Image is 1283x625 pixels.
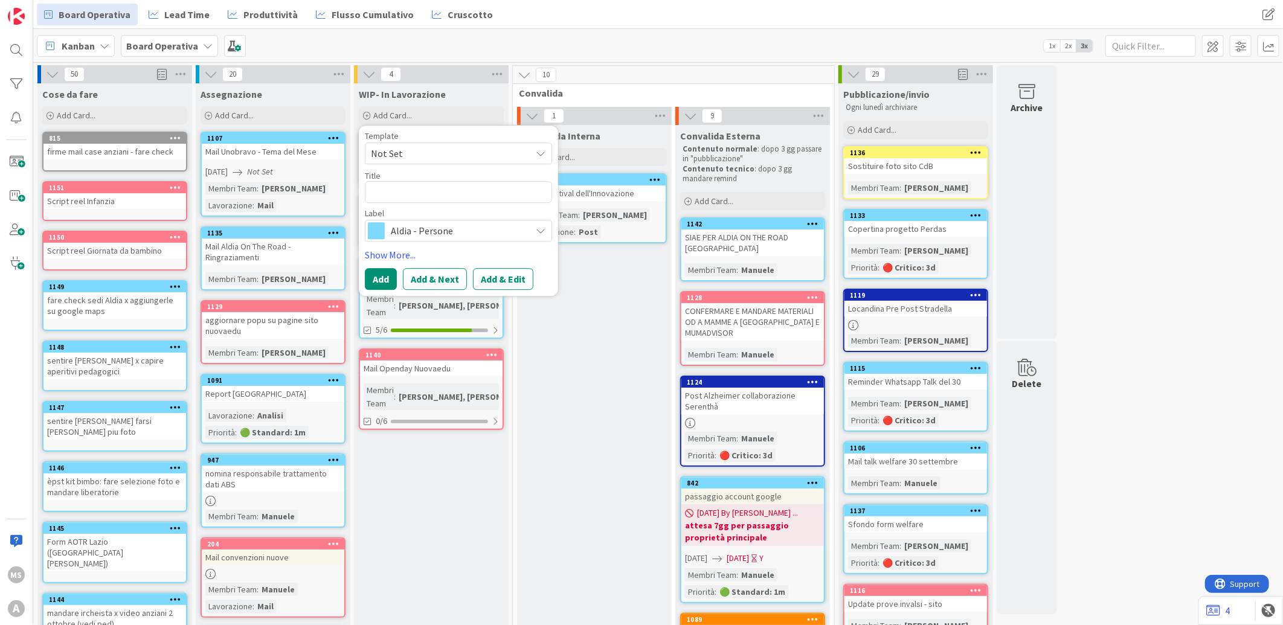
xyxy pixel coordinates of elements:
[879,414,939,427] div: 🔴 Critico: 3d
[164,7,210,22] span: Lead Time
[259,510,298,523] div: Manuele
[49,343,186,351] div: 1148
[901,397,971,410] div: [PERSON_NAME]
[681,388,824,414] div: Post Alzheimer collaborazione Serenthà
[715,585,716,598] span: :
[1206,603,1230,618] a: 4
[42,132,187,171] a: 815firme mail case anziani - fare check
[49,233,186,242] div: 1150
[844,585,987,612] div: 1116Update prove invalsi - sito
[683,164,754,174] strong: Contenuto tecnico
[844,147,987,158] div: 1136
[843,88,930,100] span: Pubblicazione/invio
[359,257,504,339] a: 1034Aldia On The Road - [PERSON_NAME]Membri Team:[PERSON_NAME], [PERSON_NAME]5/6
[371,146,522,161] span: Not Set
[848,261,878,274] div: Priorità
[202,455,344,492] div: 947nomina responsabile trattamento dati ABS
[844,596,987,612] div: Update prove invalsi - sito
[681,489,824,504] div: passaggio account google
[202,386,344,402] div: Report [GEOGRAPHIC_DATA]
[207,540,344,548] div: 204
[697,507,798,519] span: [DATE] By [PERSON_NAME] ...
[736,432,738,445] span: :
[519,87,819,99] span: Convalida
[523,175,666,201] div: 1141Post Festival dell'Innovazione
[376,415,387,428] span: 0/6
[42,341,187,391] a: 1148sentire [PERSON_NAME] x capire aperitivi pedagogici
[43,292,186,319] div: fare check sedi Aldia x aggiungerle su google maps
[201,88,262,100] span: Assegnazione
[681,377,824,388] div: 1124
[8,600,25,617] div: A
[222,67,243,82] span: 20
[237,426,309,439] div: 🟢 Standard: 1m
[43,534,186,571] div: Form AOTR Lazio ([GEOGRAPHIC_DATA][PERSON_NAME])
[332,7,414,22] span: Flusso Cumulativo
[843,362,988,432] a: 1115Reminder Whatsapp Talk del 30Membri Team:[PERSON_NAME]Priorità:🔴 Critico: 3d
[43,353,186,379] div: sentire [PERSON_NAME] x capire aperitivi pedagogici
[259,272,329,286] div: [PERSON_NAME]
[205,165,228,178] span: [DATE]
[202,133,344,159] div: 1107Mail Unobravo - Tema del Mese
[681,219,824,229] div: 1142
[205,510,257,523] div: Membri Team
[843,209,988,279] a: 1133Copertina progetto PerdasMembri Team:[PERSON_NAME]Priorità:🔴 Critico: 3d
[522,130,600,142] span: Convalida Interna
[683,164,823,184] p: : dopo 3 gg mandare remind
[850,149,987,157] div: 1136
[202,550,344,565] div: Mail convenzioni nuove
[1044,40,1060,52] span: 1x
[685,585,715,598] div: Priorità
[201,132,346,217] a: 1107Mail Unobravo - Tema del Mese[DATE]Not SetMembri Team:[PERSON_NAME]Lavorazione:Mail
[1060,40,1076,52] span: 2x
[846,103,986,112] p: Ogni lunedì archiviare
[259,346,329,359] div: [PERSON_NAME]
[205,600,252,613] div: Lavorazione
[43,594,186,605] div: 1144
[42,88,98,100] span: Cose da fare
[43,402,186,413] div: 1147
[685,552,707,565] span: [DATE]
[43,243,186,258] div: Script reel Giornata da bambino
[201,454,346,528] a: 947nomina responsabile trattamento dati ABSMembri Team:Manuele
[43,342,186,353] div: 1148
[858,124,896,135] span: Add Card...
[207,456,344,464] div: 947
[207,134,344,143] div: 1107
[376,324,387,336] span: 5/6
[1105,35,1196,57] input: Quick Filter...
[685,449,715,462] div: Priorità
[43,232,186,258] div: 1150Script reel Giornata da bambino
[205,182,257,195] div: Membri Team
[473,268,533,290] button: Add & Edit
[681,292,824,341] div: 1128CONFERMARE E MANDARE MATERIALI OD A MAMME A [GEOGRAPHIC_DATA] E MUMADVISOR
[901,539,971,553] div: [PERSON_NAME]
[736,263,738,277] span: :
[365,351,503,359] div: 1140
[844,158,987,174] div: Sostituire foto sito CdB
[850,364,987,373] div: 1115
[202,312,344,339] div: aggiornare popu su pagine sito nuovaedu
[43,182,186,193] div: 1151
[37,4,138,25] a: Board Operativa
[42,280,187,331] a: 1149fare check sedi Aldia x aggiungerle su google maps
[62,39,95,53] span: Kanban
[878,261,879,274] span: :
[257,583,259,596] span: :
[254,409,286,422] div: Analisi
[202,144,344,159] div: Mail Unobravo - Tema del Mese
[899,397,901,410] span: :
[207,376,344,385] div: 1091
[844,290,987,316] div: 1119Locandina Pre Post Stradella
[257,182,259,195] span: :
[43,402,186,440] div: 1147sentire [PERSON_NAME] farsi [PERSON_NAME] piu foto
[391,222,525,239] span: Aldia - Persone
[243,7,298,22] span: Produttività
[201,226,346,290] a: 1135Mail Aldia On The Road - RingraziamentiMembri Team:[PERSON_NAME]
[205,272,257,286] div: Membri Team
[247,166,273,177] i: Not Set
[848,181,899,194] div: Membri Team
[205,199,252,212] div: Lavorazione
[529,176,666,184] div: 1141
[25,2,55,16] span: Support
